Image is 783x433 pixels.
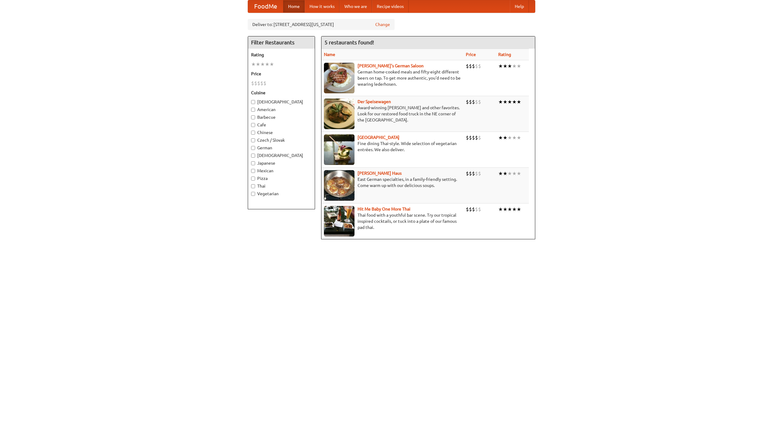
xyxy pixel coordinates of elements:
input: [DEMOGRAPHIC_DATA] [251,100,255,104]
li: $ [466,63,469,69]
li: $ [475,99,478,105]
input: German [251,146,255,150]
img: esthers.jpg [324,63,354,93]
li: $ [254,80,257,87]
a: Help [510,0,529,13]
label: American [251,106,312,113]
label: Barbecue [251,114,312,120]
input: Barbecue [251,115,255,119]
h4: Filter Restaurants [248,36,315,49]
label: Vegetarian [251,191,312,197]
li: $ [478,63,481,69]
li: ★ [503,63,507,69]
p: German home-cooked meals and fifty-eight different beers on tap. To get more authentic, you'd nee... [324,69,461,87]
a: [PERSON_NAME]'s German Saloon [358,63,424,68]
li: ★ [503,134,507,141]
label: Mexican [251,168,312,174]
a: [PERSON_NAME] Haus [358,171,402,176]
li: ★ [503,170,507,177]
li: $ [469,99,472,105]
li: ★ [507,170,512,177]
a: Recipe videos [372,0,409,13]
li: ★ [507,63,512,69]
img: satay.jpg [324,134,354,165]
li: $ [472,134,475,141]
h5: Rating [251,52,312,58]
li: $ [472,99,475,105]
a: Home [283,0,305,13]
input: Thai [251,184,255,188]
li: $ [469,206,472,213]
input: American [251,108,255,112]
a: How it works [305,0,340,13]
h5: Cuisine [251,90,312,96]
b: [GEOGRAPHIC_DATA] [358,135,399,140]
li: $ [472,63,475,69]
li: ★ [507,99,512,105]
li: $ [466,170,469,177]
li: $ [478,134,481,141]
li: ★ [512,134,517,141]
label: Thai [251,183,312,189]
li: $ [263,80,266,87]
li: ★ [498,99,503,105]
input: Chinese [251,131,255,135]
input: Pizza [251,177,255,181]
li: ★ [269,61,274,68]
li: ★ [517,63,521,69]
li: ★ [265,61,269,68]
ng-pluralize: 5 restaurants found! [325,39,374,45]
li: $ [257,80,260,87]
label: [DEMOGRAPHIC_DATA] [251,99,312,105]
li: $ [466,134,469,141]
input: [DEMOGRAPHIC_DATA] [251,154,255,158]
li: $ [475,63,478,69]
p: Thai food with a youthful bar scene. Try our tropical inspired cocktails, or tuck into a plate of... [324,212,461,230]
li: ★ [260,61,265,68]
li: $ [469,134,472,141]
li: $ [469,63,472,69]
label: Czech / Slovak [251,137,312,143]
li: $ [469,170,472,177]
li: ★ [507,206,512,213]
p: Fine dining Thai-style. Wide selection of vegetarian entrées. We also deliver. [324,140,461,153]
li: ★ [498,170,503,177]
input: Czech / Slovak [251,138,255,142]
li: $ [478,206,481,213]
img: babythai.jpg [324,206,354,237]
a: Rating [498,52,511,57]
a: Change [375,21,390,28]
li: ★ [498,63,503,69]
li: $ [466,206,469,213]
img: speisewagen.jpg [324,99,354,129]
label: Pizza [251,175,312,181]
label: German [251,145,312,151]
li: ★ [498,206,503,213]
li: ★ [517,99,521,105]
li: $ [475,134,478,141]
li: $ [475,170,478,177]
li: ★ [507,134,512,141]
li: ★ [517,134,521,141]
h5: Price [251,71,312,77]
li: ★ [512,99,517,105]
li: $ [466,99,469,105]
li: ★ [498,134,503,141]
input: Japanese [251,161,255,165]
li: ★ [517,206,521,213]
li: ★ [503,206,507,213]
p: East German specialties, in a family-friendly setting. Come warm up with our delicious soups. [324,176,461,189]
label: Chinese [251,129,312,136]
li: $ [251,80,254,87]
a: Price [466,52,476,57]
li: ★ [512,170,517,177]
a: Name [324,52,335,57]
a: Der Speisewagen [358,99,391,104]
input: Vegetarian [251,192,255,196]
li: ★ [512,206,517,213]
li: ★ [256,61,260,68]
a: FoodMe [248,0,283,13]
